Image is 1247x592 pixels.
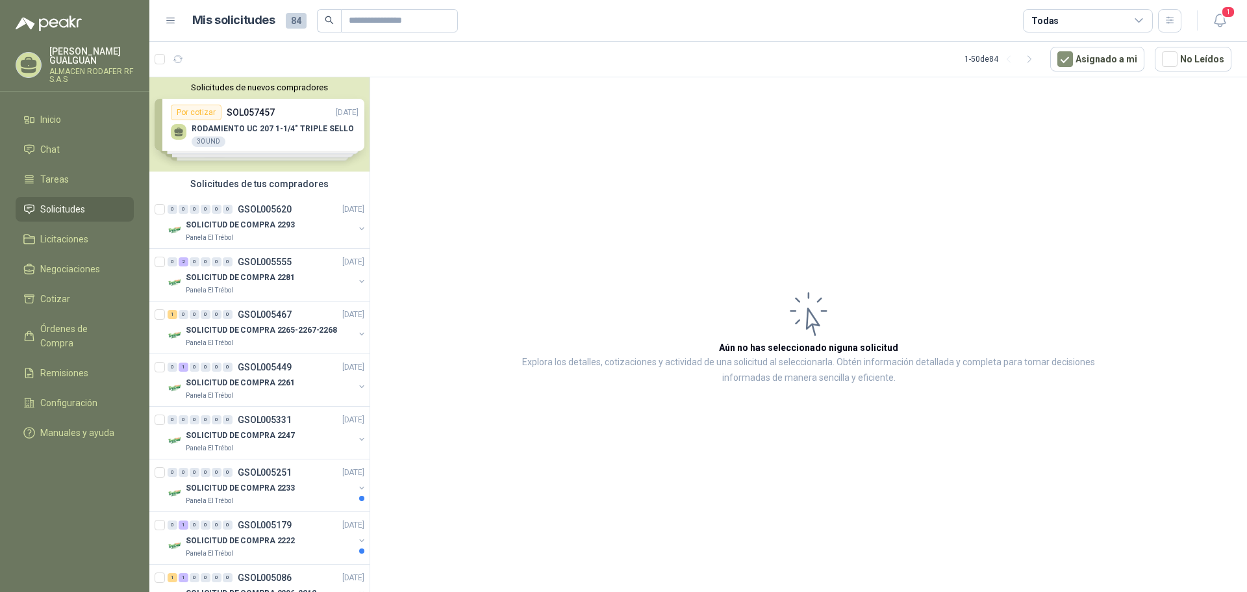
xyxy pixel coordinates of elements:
div: 0 [212,363,221,372]
div: Solicitudes de tus compradores [149,172,370,196]
div: 0 [190,257,199,266]
div: 1 [168,310,177,319]
div: 0 [223,415,233,424]
img: Logo peakr [16,16,82,31]
p: [DATE] [342,467,364,479]
div: 0 [212,521,221,530]
div: 0 [201,205,210,214]
a: Cotizar [16,287,134,311]
span: search [325,16,334,25]
div: 2 [179,257,188,266]
button: Asignado a mi [1050,47,1144,71]
div: 0 [168,257,177,266]
h1: Mis solicitudes [192,11,275,30]
span: Configuración [40,396,97,410]
div: 0 [190,363,199,372]
div: 0 [168,468,177,477]
div: 0 [201,521,210,530]
div: 0 [179,205,188,214]
p: Panela El Trébol [186,391,233,401]
div: 0 [190,573,199,582]
button: No Leídos [1155,47,1231,71]
div: 0 [212,257,221,266]
span: Chat [40,142,60,157]
div: 0 [212,205,221,214]
div: Todas [1031,14,1059,28]
p: [DATE] [342,414,364,426]
div: 0 [190,310,199,319]
div: 0 [168,205,177,214]
p: GSOL005086 [238,573,292,582]
p: SOLICITUD DE COMPRA 2281 [186,272,295,284]
div: 0 [190,205,199,214]
div: 0 [201,257,210,266]
p: SOLICITUD DE COMPRA 2293 [186,219,295,231]
span: Negociaciones [40,262,100,276]
p: [DATE] [342,256,364,268]
img: Company Logo [168,433,183,448]
div: 0 [168,415,177,424]
p: Panela El Trébol [186,496,233,506]
img: Company Logo [168,222,183,238]
div: 0 [201,468,210,477]
span: 84 [286,13,307,29]
span: Licitaciones [40,232,88,246]
div: 0 [201,573,210,582]
p: Explora los detalles, cotizaciones y actividad de una solicitud al seleccionarla. Obtén informaci... [500,355,1117,386]
div: 0 [223,521,233,530]
div: 0 [179,415,188,424]
span: Tareas [40,172,69,187]
p: [DATE] [342,203,364,216]
span: Cotizar [40,292,70,306]
button: 1 [1208,9,1231,32]
div: 0 [179,468,188,477]
img: Company Logo [168,380,183,396]
button: Solicitudes de nuevos compradores [155,83,364,92]
span: Remisiones [40,366,88,380]
a: 0 0 0 0 0 0 GSOL005251[DATE] Company LogoSOLICITUD DE COMPRA 2233Panela El Trébol [168,465,367,506]
a: 1 0 0 0 0 0 GSOL005467[DATE] Company LogoSOLICITUD DE COMPRA 2265-2267-2268Panela El Trébol [168,307,367,348]
div: 0 [223,573,233,582]
img: Company Logo [168,538,183,554]
span: Órdenes de Compra [40,322,121,350]
a: 0 1 0 0 0 0 GSOL005179[DATE] Company LogoSOLICITUD DE COMPRA 2222Panela El Trébol [168,517,367,559]
div: 0 [212,573,221,582]
div: 0 [223,363,233,372]
span: 1 [1221,6,1235,18]
img: Company Logo [168,275,183,290]
div: 0 [190,415,199,424]
p: ALMACEN RODAFER RF S.A.S [49,68,134,83]
h3: Aún no has seleccionado niguna solicitud [719,341,898,355]
a: 0 2 0 0 0 0 GSOL005555[DATE] Company LogoSOLICITUD DE COMPRA 2281Panela El Trébol [168,254,367,296]
p: GSOL005449 [238,363,292,372]
a: Solicitudes [16,197,134,222]
p: Panela El Trébol [186,233,233,243]
p: Panela El Trébol [186,338,233,348]
div: 0 [212,415,221,424]
p: [DATE] [342,519,364,532]
p: SOLICITUD DE COMPRA 2233 [186,482,295,495]
span: Solicitudes [40,202,85,216]
p: GSOL005331 [238,415,292,424]
div: 0 [190,521,199,530]
a: 0 0 0 0 0 0 GSOL005620[DATE] Company LogoSOLICITUD DE COMPRA 2293Panela El Trébol [168,201,367,243]
p: GSOL005467 [238,310,292,319]
a: Configuración [16,391,134,415]
img: Company Logo [168,328,183,343]
a: Tareas [16,167,134,192]
p: Panela El Trébol [186,548,233,559]
p: GSOL005251 [238,468,292,477]
a: 0 1 0 0 0 0 GSOL005449[DATE] Company LogoSOLICITUD DE COMPRA 2261Panela El Trébol [168,359,367,401]
span: Inicio [40,112,61,127]
div: 1 [179,363,188,372]
a: Negociaciones [16,257,134,281]
a: Licitaciones [16,227,134,251]
span: Manuales y ayuda [40,426,114,440]
div: 1 - 50 de 84 [964,49,1040,70]
div: 0 [168,363,177,372]
a: Inicio [16,107,134,132]
p: [DATE] [342,361,364,374]
a: Manuales y ayuda [16,420,134,445]
a: Chat [16,137,134,162]
div: 0 [201,363,210,372]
